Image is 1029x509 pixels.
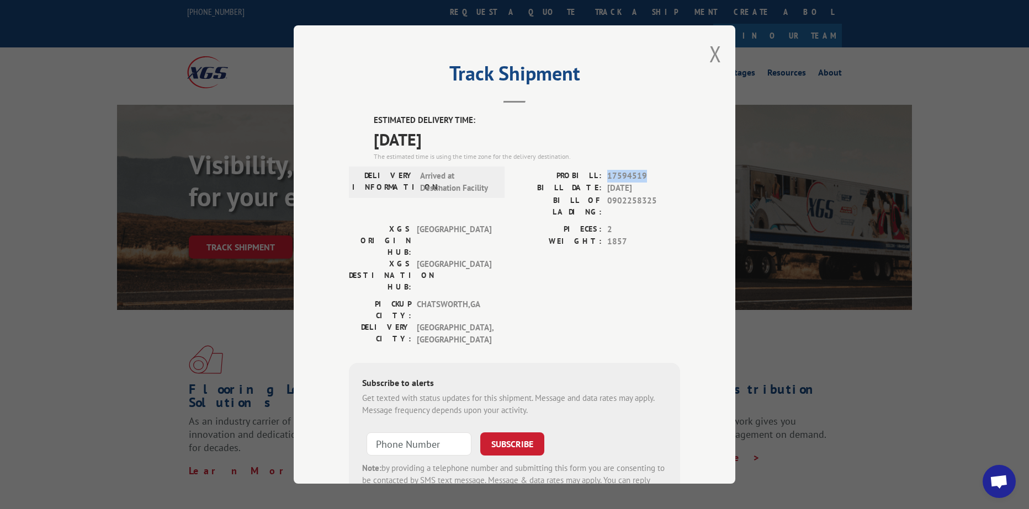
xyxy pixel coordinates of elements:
button: Close modal [709,39,722,68]
span: 17594519 [607,170,680,183]
div: The estimated time is using the time zone for the delivery destination. [374,152,680,162]
label: XGS ORIGIN HUB: [349,223,411,258]
strong: Note: [362,463,381,473]
a: Open chat [983,465,1016,498]
label: DELIVERY INFORMATION: [352,170,415,195]
span: 1857 [607,235,680,248]
label: XGS DESTINATION HUB: [349,258,411,293]
input: Phone Number [367,432,471,456]
span: CHATSWORTH , GA [417,298,491,322]
button: SUBSCRIBE [480,432,544,456]
span: 0902258325 [607,195,680,218]
span: [GEOGRAPHIC_DATA] , [GEOGRAPHIC_DATA] [417,322,491,346]
label: PICKUP CITY: [349,298,411,322]
label: ESTIMATED DELIVERY TIME: [374,114,680,127]
label: PIECES: [514,223,602,236]
span: [DATE] [607,182,680,195]
label: BILL DATE: [514,182,602,195]
div: by providing a telephone number and submitting this form you are consenting to be contacted by SM... [362,462,667,500]
label: PROBILL: [514,170,602,183]
span: [DATE] [374,127,680,152]
span: 2 [607,223,680,236]
span: [GEOGRAPHIC_DATA] [417,223,491,258]
div: Get texted with status updates for this shipment. Message and data rates may apply. Message frequ... [362,392,667,417]
label: BILL OF LADING: [514,195,602,218]
span: [GEOGRAPHIC_DATA] [417,258,491,293]
label: DELIVERY CITY: [349,322,411,346]
h2: Track Shipment [349,66,680,87]
div: Subscribe to alerts [362,376,667,392]
label: WEIGHT: [514,235,602,248]
span: Arrived at Destination Facility [420,170,495,195]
